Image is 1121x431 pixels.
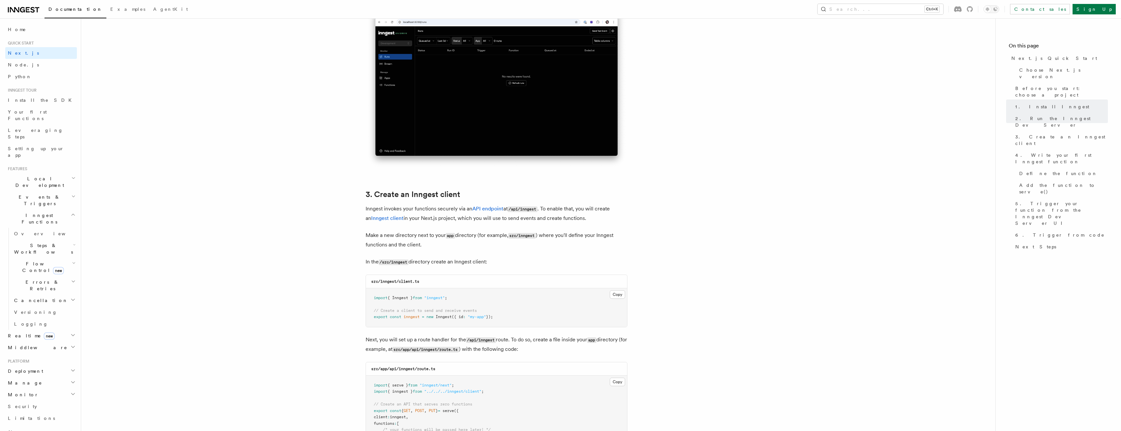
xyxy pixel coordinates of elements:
button: Steps & Workflows [11,240,77,258]
a: Sign Up [1073,4,1116,14]
a: API endpoint [472,206,503,212]
span: Python [8,74,32,79]
a: Setting up your app [5,143,77,161]
span: Setting up your app [8,146,64,158]
a: Your first Functions [5,106,77,124]
button: Copy [610,290,625,299]
button: Realtimenew [5,330,77,342]
span: Security [8,404,37,409]
button: Inngest Functions [5,209,77,228]
span: : [463,314,465,319]
span: AgentKit [153,7,188,12]
span: Quick start [5,41,34,46]
a: Add the function to serve() [1017,179,1108,198]
code: /api/inngest [508,207,537,212]
span: Node.js [8,62,39,67]
span: Manage [5,380,42,386]
a: Examples [106,2,149,18]
a: 3. Create an Inngest client [1013,131,1108,149]
span: Logging [14,321,48,327]
span: 3. Create an Inngest client [1015,134,1108,147]
span: } [436,408,438,413]
span: : [388,415,390,419]
a: Home [5,24,77,35]
span: POST [415,408,424,413]
a: 2. Run the Inngest Dev Server [1013,113,1108,131]
span: // Create an API that serves zero functions [374,402,472,406]
a: 4. Write your first Inngest function [1013,149,1108,168]
code: app [446,233,455,239]
button: Events & Triggers [5,191,77,209]
span: import [374,383,388,387]
span: Next.js [8,50,39,56]
span: ; [452,383,454,387]
span: GET [404,408,410,413]
span: "../../../inngest/client" [424,389,481,394]
code: src/app/api/inngest/route.ts [392,347,459,352]
span: Flow Control [11,260,72,274]
span: Add the function to serve() [1019,182,1108,195]
a: Next.js [5,47,77,59]
span: ({ [454,408,459,413]
span: new [53,267,64,274]
h4: On this page [1009,42,1108,52]
span: Features [5,166,27,171]
span: Local Development [5,175,71,189]
span: new [426,314,433,319]
span: { serve } [388,383,408,387]
a: Next.js Quick Start [1009,52,1108,64]
span: 4. Write your first Inngest function [1015,152,1108,165]
span: Middleware [5,344,67,351]
span: Limitations [8,416,55,421]
p: Inngest invokes your functions securely via an at . To enable that, you will create an in your Ne... [366,204,627,223]
span: Install the SDK [8,98,76,103]
a: AgentKit [149,2,192,18]
span: Deployment [5,368,43,374]
span: from [413,296,422,300]
a: Before you start: choose a project [1013,82,1108,101]
span: Inngest tour [5,88,37,93]
a: 6. Trigger from code [1013,229,1108,241]
span: Documentation [48,7,102,12]
span: export [374,408,388,413]
a: Documentation [45,2,106,18]
span: Overview [14,231,81,236]
span: Home [8,26,26,33]
span: "inngest/next" [420,383,452,387]
span: const [390,408,401,413]
code: src/app/api/inngest/route.ts [371,367,435,371]
span: ({ id [452,314,463,319]
span: new [44,332,55,340]
span: Errors & Retries [11,279,71,292]
span: Cancellation [11,297,68,304]
span: "my-app" [468,314,486,319]
kbd: Ctrl+K [925,6,939,12]
span: Inngest [436,314,452,319]
span: Versioning [14,310,57,315]
span: 5. Trigger your function from the Inngest Dev Server UI [1015,200,1108,226]
span: Leveraging Steps [8,128,63,139]
span: 1. Install Inngest [1015,103,1089,110]
span: = [438,408,440,413]
span: = [422,314,424,319]
span: Examples [110,7,145,12]
span: import [374,296,388,300]
span: client [374,415,388,419]
button: Toggle dark mode [984,5,999,13]
a: Python [5,71,77,82]
span: Next Steps [1015,243,1056,250]
img: Inngest Dev Server's 'Runs' tab with no data [366,4,627,169]
p: Next, you will set up a route handler for the route. To do so, create a file inside your director... [366,335,627,354]
p: In the directory create an Inngest client: [366,257,627,267]
span: 6. Trigger from code [1015,232,1105,238]
a: Limitations [5,412,77,424]
span: import [374,389,388,394]
span: functions [374,421,394,426]
span: Define the function [1019,170,1097,177]
span: inngest [390,415,406,419]
span: : [394,421,397,426]
span: Platform [5,359,29,364]
p: Make a new directory next to your directory (for example, ) where you'll define your Inngest func... [366,231,627,249]
code: src/inngest [508,233,536,239]
a: Choose Next.js version [1017,64,1108,82]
